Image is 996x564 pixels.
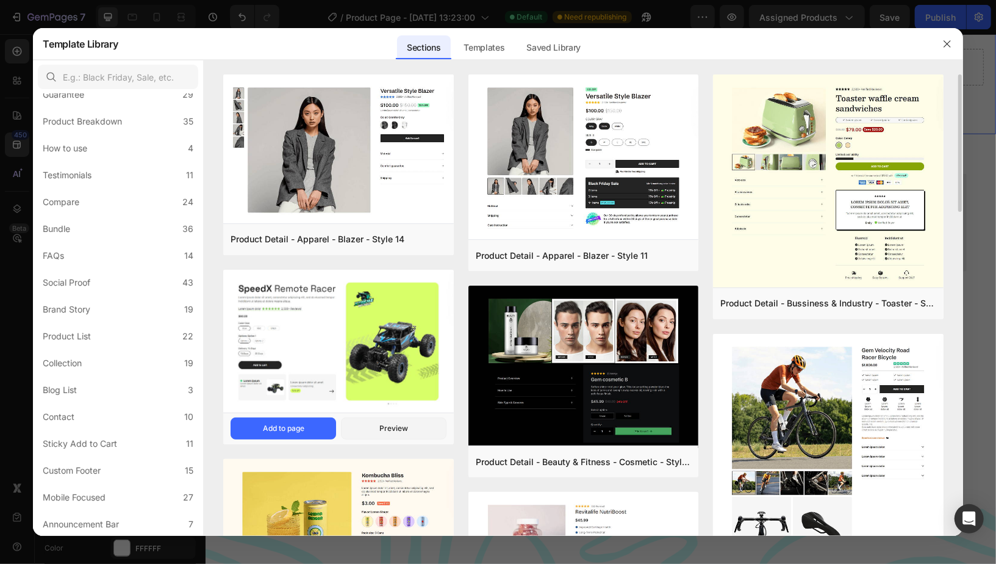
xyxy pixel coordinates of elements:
[43,410,74,424] div: Contact
[30,331,357,349] p: - Polypropylene Honeycomb Core
[43,490,106,505] div: Mobile Focused
[476,248,648,263] div: Product Detail - Apparel - Blazer - Style 11
[43,222,70,236] div: Bundle
[182,195,193,209] div: 24
[43,87,84,102] div: Guarantee
[185,463,193,478] div: 15
[30,278,357,296] p: - Available in exclusive LUMA abstract designs
[720,296,936,311] div: Product Detail - Bussiness & Industry - Toaster - Style 33
[737,197,751,212] button: Carousel Next Arrow
[30,299,73,309] strong: Materials
[548,140,645,237] a: Azure
[43,248,64,263] div: FAQs
[30,193,62,204] strong: Details
[184,410,193,424] div: 10
[43,302,90,317] div: Brand Story
[713,74,943,290] img: pd33.png
[468,74,698,242] img: pd16.png
[43,168,91,183] div: Testimonials
[43,329,91,344] div: Product List
[442,197,456,212] button: Carousel Back Arrow
[231,232,404,247] div: Product Detail - Apparel - Blazer - Style 14
[664,247,761,264] h2: Coral
[30,405,325,415] span: Balanced for power and control. Suitable for intermediate to advanced players
[43,517,119,532] div: Announcement Bar
[223,269,453,414] img: pd30.png
[30,314,357,331] p: - 100% Toray T700 Carbon Fiber Face
[38,65,198,89] input: E.g.: Black Friday, Sale, etc.
[188,141,193,156] div: 4
[955,504,984,533] div: Open Intercom Messenger
[43,195,79,209] div: Compare
[182,222,193,236] div: 36
[379,423,408,434] div: Preview
[432,101,749,130] h2: Products You May Like
[182,329,193,344] div: 22
[43,114,122,129] div: Product Breakdown
[184,302,193,317] div: 19
[432,140,529,237] a: Sienna
[432,247,529,264] h2: Sienna
[183,114,193,129] div: 35
[184,248,193,263] div: 14
[43,383,77,397] div: Blog List
[43,275,90,290] div: Social Proof
[186,436,193,451] div: 11
[30,208,357,244] p: - Premium Toray T700 carbon fiber face for optimal spin and - Polypropylene honeycomb core for li...
[30,123,84,134] strong: Description
[517,35,590,60] div: Saved Library
[476,455,691,469] div: Product Detail - Beauty & Fitness - Cosmetic - Style 17
[183,490,193,505] div: 27
[223,74,453,225] img: pd19.png
[30,387,87,397] strong: How It Feels
[30,349,357,366] p: - Ergonomic cushion grip handle
[397,35,450,60] div: Sections
[43,28,118,60] h2: Template Library
[43,356,82,371] div: Collection
[454,35,514,60] div: Templates
[468,286,698,448] img: pr12.png
[263,423,304,434] div: Add to page
[664,140,761,237] a: Coral
[184,356,193,371] div: 19
[231,418,336,439] button: Add to page
[182,87,193,102] div: 29
[30,138,357,190] p: The LUMA Paddle combines precision, durability, and style. Built with Toray T700 carbon fiber for...
[188,383,193,397] div: 3
[43,463,101,478] div: Custom Footer
[30,243,357,261] p: - Comfortable cushion grip for long play sessions
[341,418,446,439] button: Preview
[188,517,193,532] div: 7
[182,275,193,290] div: 43
[43,141,87,156] div: How to use
[186,168,193,183] div: 11
[30,261,357,278] p: - Standard 16.5” x 7.5” paddle shape
[43,436,117,451] div: Sticky Add to Cart
[548,247,645,264] h2: Azure
[370,28,435,38] div: Drop element here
